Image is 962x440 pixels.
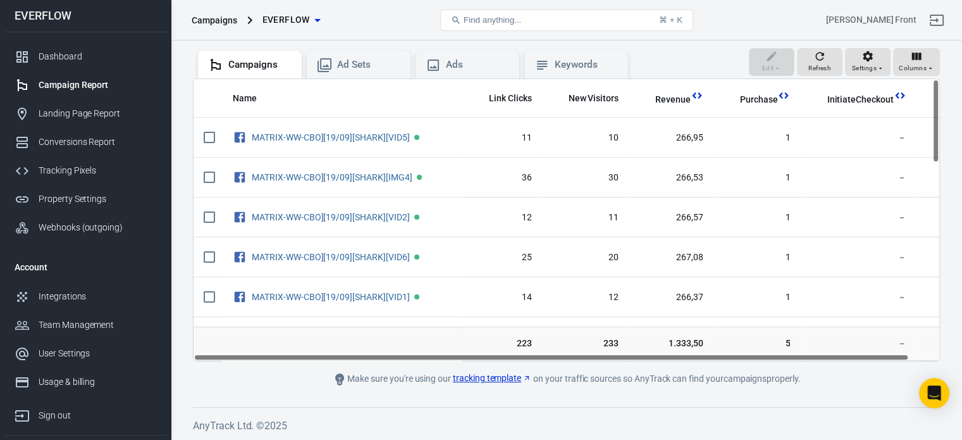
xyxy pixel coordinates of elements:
svg: Facebook Ads [233,130,247,145]
span: InitiateCheckout [810,94,893,106]
span: Columns [899,63,927,74]
div: Account id: KGa5hiGJ [826,13,916,27]
div: Team Management [39,318,156,332]
span: 266,37 [639,291,703,304]
span: 25 [472,251,532,264]
a: Tracking Pixels [4,156,166,185]
span: 266,95 [639,132,703,144]
a: User Settings [4,339,166,368]
span: The number of clicks on links within the ad that led to advertiser-specified destinations [472,91,532,106]
div: Webhooks (outgoing) [39,221,156,234]
button: Settings [845,48,891,76]
svg: Facebook Ads [233,210,247,225]
svg: Facebook Ads [233,289,247,305]
span: Name [233,92,257,105]
span: 1.333,50 [639,337,703,350]
div: Ads [446,58,509,72]
span: － [810,251,906,264]
span: 11 [472,132,532,144]
span: InitiateCheckout [827,94,893,106]
a: MATRIX-WW-CBO][19/09][SHARK][VID5] [252,132,410,142]
a: Property Settings [4,185,166,213]
a: Usage & billing [4,368,166,396]
span: Name [233,92,273,105]
div: Campaigns [192,14,237,27]
span: 30 [552,172,619,184]
a: Team Management [4,311,166,339]
span: Settings [852,63,877,74]
svg: This column is calculated from AnyTrack real-time data [777,89,790,102]
span: The number of clicks on links within the ad that led to advertiser-specified destinations [489,91,532,106]
span: 233 [552,337,619,350]
span: 12 [552,291,619,304]
h6: AnyTrack Ltd. © 2025 [193,418,940,434]
div: Dashboard [39,50,156,63]
svg: Facebook Ads [233,170,247,185]
span: 266,57 [639,211,703,224]
span: 5 [724,337,791,350]
span: Link Clicks [489,92,532,105]
span: Purchase [740,94,778,106]
span: Active [414,135,419,140]
span: New Visitors [552,92,619,105]
span: 14 [472,291,532,304]
div: Ad Sets [337,58,400,72]
svg: Facebook Ads [233,249,247,265]
span: Find anything... [464,15,521,25]
button: Refresh [797,48,842,76]
div: Landing Page Report [39,107,156,120]
div: Integrations [39,290,156,303]
span: 36 [472,172,532,184]
a: Webhooks (outgoing) [4,213,166,242]
span: 1 [724,172,791,184]
div: ⌘ + K [659,15,682,25]
span: Purchase [724,94,778,106]
svg: This column is calculated from AnyTrack real-time data [894,89,906,102]
div: Conversions Report [39,135,156,149]
a: Landing Page Report [4,99,166,128]
svg: This column is calculated from AnyTrack real-time data [691,89,703,102]
div: Usage & billing [39,375,156,389]
a: Dashboard [4,42,166,71]
a: Conversions Report [4,128,166,156]
span: － [810,172,906,184]
span: 267,08 [639,251,703,264]
span: Total revenue calculated by AnyTrack. [655,92,691,107]
span: 223 [472,337,532,350]
span: Active [414,215,419,220]
span: － [810,211,906,224]
span: Refresh [808,63,831,74]
div: EVERFLOW [4,10,166,22]
span: Active [414,255,419,260]
div: Property Settings [39,192,156,206]
span: MATRIX-WW-CBO][19/09][SHARK][VID1] [252,292,412,301]
div: Keywords [555,58,618,72]
div: scrollable content [194,79,939,361]
span: 1 [724,132,791,144]
a: MATRIX-WW-CBO][19/09][SHARK][IMG4] [252,172,412,182]
div: Open Intercom Messenger [919,378,949,408]
span: EVERFLOW [262,12,310,28]
span: Active [417,175,422,180]
a: MATRIX-WW-CBO][19/09][SHARK][VID1] [252,292,410,302]
span: MATRIX-WW-CBO][19/09][SHARK][VID5] [252,133,412,142]
a: MATRIX-WW-CBO][19/09][SHARK][VID6] [252,252,410,262]
a: Campaign Report [4,71,166,99]
span: Revenue [655,94,691,106]
span: 10 [552,132,619,144]
button: Columns [893,48,940,76]
a: Sign out [4,396,166,430]
span: 1 [724,251,791,264]
div: Campaign Report [39,79,156,92]
span: 20 [552,251,619,264]
span: 1 [724,291,791,304]
li: Account [4,252,166,282]
span: 11 [552,211,619,224]
a: Integrations [4,282,166,311]
a: tracking template [453,372,531,385]
div: User Settings [39,347,156,360]
div: Make sure you're using our on your traffic sources so AnyTrack can find your campaigns properly. [282,372,851,387]
div: Campaigns [228,58,292,72]
span: MATRIX-WW-CBO][19/09][SHARK][IMG4] [252,173,414,182]
button: EVERFLOW [257,8,325,32]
